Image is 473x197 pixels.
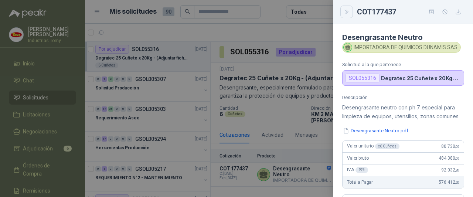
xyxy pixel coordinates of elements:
[342,95,464,100] p: Descripción
[455,145,459,149] span: ,00
[347,156,368,161] span: Valor bruto
[342,7,351,16] button: Close
[439,156,459,161] span: 484.380
[347,143,399,149] span: Valor unitario
[342,103,464,121] p: Desengrasante neutro con ph 7 especial para limpieza de equipos, utensilios, zonas comunes
[355,167,368,173] div: 19 %
[342,127,409,135] button: Desengrasante Neutro.pdf
[347,167,368,173] span: IVA
[346,74,380,82] div: SOL055316
[347,180,373,185] span: Total a Pagar
[439,180,459,185] span: 576.412
[342,62,464,67] p: Solicitud a la que pertenece
[375,143,399,149] div: x 6 Cuñetes
[381,75,461,81] p: Degratec 25 Cuñete x 20Kg - (Adjuntar ficha técnica)
[357,6,464,18] div: COT177437
[441,144,459,149] span: 80.730
[455,180,459,184] span: ,20
[455,156,459,160] span: ,00
[342,42,461,53] div: IMPORTADORA DE QUIMICOS DUNAMIS SAS
[342,33,464,42] h4: Desengrasante Neutro
[441,167,459,173] span: 92.032
[455,168,459,172] span: ,20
